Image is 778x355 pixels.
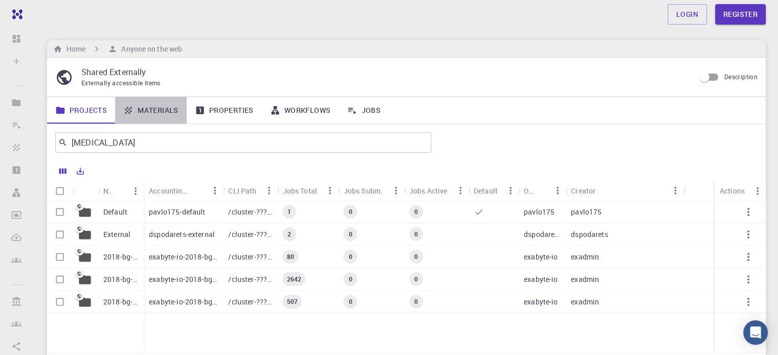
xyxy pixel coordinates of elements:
[103,297,139,307] p: 2018-bg-study-phase-I
[524,181,533,201] div: Owner
[262,97,339,124] a: Workflows
[72,163,89,179] button: Export
[743,320,768,345] div: Open Intercom Messenger
[283,207,295,216] span: 1
[715,4,766,25] a: Register
[149,207,205,217] p: pavlo175-default
[410,252,422,261] span: 0
[571,229,608,240] p: dspodarets
[724,73,758,81] span: Description
[715,181,766,201] div: Actions
[103,252,139,262] p: 2018-bg-study-phase-i-ph
[190,182,207,199] button: Sort
[410,297,422,306] span: 0
[344,252,356,261] span: 0
[410,230,422,239] span: 0
[344,275,356,283] span: 0
[228,297,272,307] p: /cluster-???-share/groups/exabyte-io/exabyte-io-2018-bg-study-phase-i
[149,229,215,240] p: dspodarets-external
[111,183,127,199] button: Sort
[667,182,683,199] button: Menu
[566,181,683,201] div: Creator
[502,182,519,199] button: Menu
[54,163,72,179] button: Columns
[549,182,566,199] button: Menu
[668,4,707,25] a: Login
[149,181,190,201] div: Accounting slug
[73,181,98,201] div: Icon
[228,252,272,262] p: /cluster-???-share/groups/exabyte-io/exabyte-io-2018-bg-study-phase-i-ph
[51,43,184,55] nav: breadcrumb
[127,183,144,199] button: Menu
[524,207,554,217] p: pavlo175
[187,97,262,124] a: Properties
[207,182,223,199] button: Menu
[228,207,272,217] p: /cluster-???-home/pavlo175/pavlo175-default
[149,252,218,262] p: exabyte-io-2018-bg-study-phase-i-ph
[103,274,139,285] p: 2018-bg-study-phase-III
[228,274,272,285] p: /cluster-???-share/groups/exabyte-io/exabyte-io-2018-bg-study-phase-iii
[524,252,558,262] p: exabyte-io
[117,43,182,55] h6: Anyone on the web
[533,182,549,199] button: Sort
[81,66,686,78] p: Shared Externally
[410,275,422,283] span: 0
[103,181,111,201] div: Name
[282,181,317,201] div: Jobs Total
[261,182,277,199] button: Menu
[282,252,298,261] span: 80
[571,207,602,217] p: pavlo175
[47,97,115,124] a: Projects
[62,43,85,55] h6: Home
[571,274,599,285] p: exadmin
[720,181,745,201] div: Actions
[344,207,356,216] span: 0
[339,181,404,201] div: Jobs Subm.
[339,97,389,124] a: Jobs
[344,181,383,201] div: Jobs Subm.
[452,182,469,199] button: Menu
[524,229,561,240] p: dspodarets
[410,207,422,216] span: 0
[322,182,339,199] button: Menu
[524,274,558,285] p: exabyte-io
[223,181,277,201] div: CLI Path
[595,182,612,199] button: Sort
[228,229,272,240] p: /cluster-???-home/dspodarets/dspodarets-external
[283,230,295,239] span: 2
[98,181,144,201] div: Name
[474,181,498,201] div: Default
[103,229,130,240] p: External
[469,181,519,201] div: Default
[344,297,356,306] span: 0
[524,297,558,307] p: exabyte-io
[228,181,256,201] div: CLI Path
[409,181,448,201] div: Jobs Active
[404,181,469,201] div: Jobs Active
[282,275,305,283] span: 2642
[344,230,356,239] span: 0
[144,181,223,201] div: Accounting slug
[388,182,404,199] button: Menu
[519,181,566,201] div: Owner
[115,97,187,124] a: Materials
[749,183,766,199] button: Menu
[277,181,338,201] div: Jobs Total
[571,252,599,262] p: exadmin
[103,207,127,217] p: Default
[571,297,599,307] p: exadmin
[8,9,23,19] img: logo
[282,297,301,306] span: 507
[81,79,161,87] span: Externally accessible items
[149,274,218,285] p: exabyte-io-2018-bg-study-phase-iii
[149,297,218,307] p: exabyte-io-2018-bg-study-phase-i
[571,181,595,201] div: Creator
